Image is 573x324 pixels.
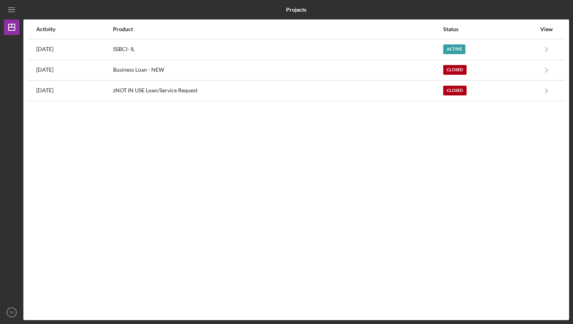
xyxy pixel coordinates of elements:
div: Closed [443,65,467,75]
b: Projects [286,7,306,13]
div: View [537,26,556,32]
div: Product [113,26,442,32]
div: Activity [36,26,112,32]
text: TF [9,310,14,315]
time: 2025-07-12 20:48 [36,46,53,52]
div: Status [443,26,536,32]
button: TF [4,305,19,320]
time: 2024-06-25 00:19 [36,67,53,73]
div: SSBCI- IL [113,40,442,59]
div: Business Loan - NEW [113,60,442,80]
div: zNOT IN USE Loan/Service Request [113,81,442,100]
time: 2024-02-03 02:09 [36,87,53,93]
div: Active [443,44,465,54]
div: Closed [443,86,467,95]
